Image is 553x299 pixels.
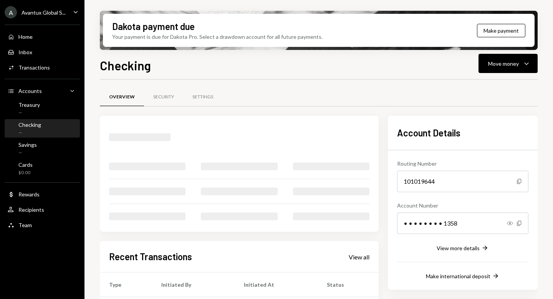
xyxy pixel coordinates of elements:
a: Inbox [5,45,80,59]
div: Make international deposit [426,273,490,279]
h1: Checking [100,58,151,73]
div: — [18,110,40,116]
div: — [18,149,37,156]
button: View more details [437,244,489,252]
div: Home [18,33,33,40]
div: Accounts [18,88,42,94]
h2: Account Details [397,126,528,139]
div: 101019644 [397,171,528,192]
a: View all [349,252,369,261]
div: Checking [18,121,41,128]
div: Settings [192,94,213,100]
th: Status [318,272,379,297]
button: Make international deposit [426,272,500,281]
div: View all [349,253,369,261]
div: Account Number [397,201,528,209]
div: View more details [437,245,480,251]
a: Checking— [5,119,80,138]
div: Savings [18,141,37,148]
div: Overview [109,94,135,100]
div: Dakota payment due [112,20,195,33]
h2: Recent Transactions [109,250,192,263]
a: Accounts [5,84,80,98]
a: Team [5,218,80,232]
button: Move money [478,54,538,73]
a: Savings— [5,139,80,158]
div: Treasury [18,101,40,108]
div: Move money [488,60,519,68]
div: Rewards [18,191,40,198]
a: Cards$0.00 [5,159,80,178]
a: Security [144,87,183,107]
div: Cards [18,161,33,168]
a: Settings [183,87,222,107]
div: Team [18,222,32,228]
a: Rewards [5,187,80,201]
a: Recipients [5,203,80,216]
div: Avantux Global S... [22,9,66,16]
div: • • • • • • • • 1358 [397,213,528,234]
th: Initiated By [152,272,235,297]
th: Type [100,272,152,297]
div: Security [153,94,174,100]
a: Transactions [5,60,80,74]
div: A [5,6,17,18]
a: Overview [100,87,144,107]
button: Make payment [477,24,525,37]
div: $0.00 [18,169,33,176]
div: Routing Number [397,159,528,168]
div: Recipients [18,206,44,213]
a: Home [5,30,80,43]
div: Transactions [18,64,50,71]
div: Inbox [18,49,32,55]
div: Your payment is due for Dakota Pro. Select a drawdown account for all future payments. [112,33,323,41]
div: — [18,130,41,136]
a: Treasury— [5,99,80,118]
th: Initiated At [235,272,318,297]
